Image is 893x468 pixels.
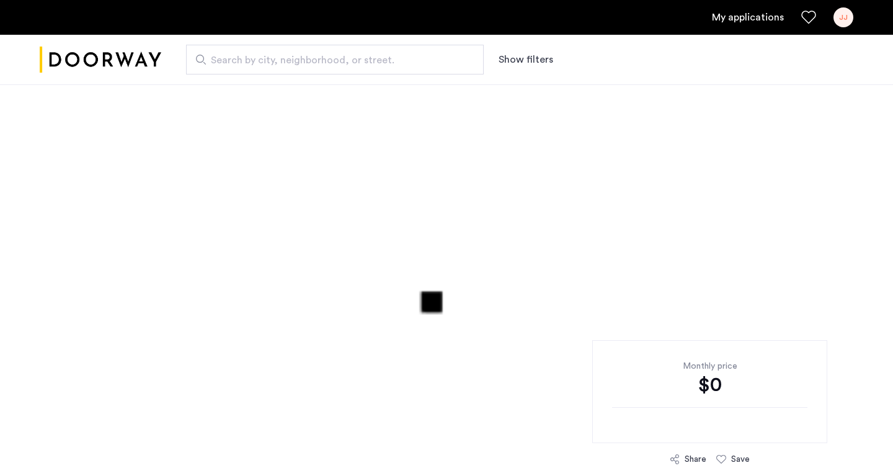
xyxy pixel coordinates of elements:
img: logo [40,37,161,83]
span: Search by city, neighborhood, or street. [211,53,449,68]
div: Monthly price [612,360,807,372]
div: Save [731,453,750,466]
div: JJ [833,7,853,27]
div: $0 [612,372,807,397]
div: Share [685,453,706,466]
a: My application [712,10,784,25]
input: Apartment Search [186,45,484,74]
button: Show or hide filters [499,52,553,67]
img: 3.gif [161,84,732,457]
a: Favorites [801,10,816,25]
a: Cazamio logo [40,37,161,83]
